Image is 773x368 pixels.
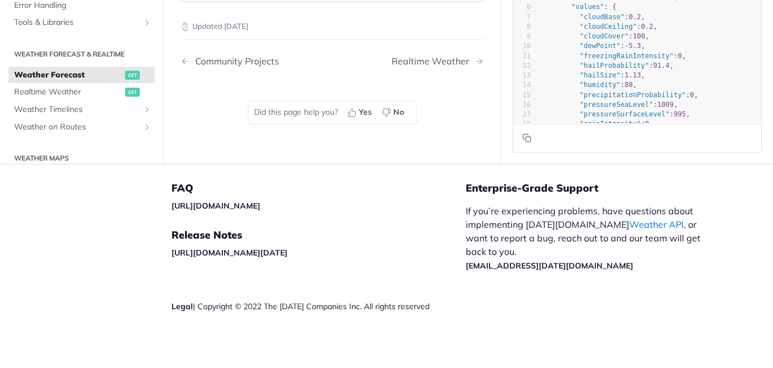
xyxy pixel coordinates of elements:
div: 7 [513,12,531,21]
div: | Copyright © 2022 The [DATE] Companies Inc. All rights reserved [171,301,466,312]
span: Realtime Weather [14,86,122,98]
span: Yes [359,106,372,118]
div: Did this page help you? [248,101,416,124]
span: "pressureSeaLevel" [579,101,653,109]
div: Community Projects [190,56,279,67]
button: Yes [343,104,378,121]
div: 6 [513,2,531,12]
div: 13 [513,71,531,80]
span: "precipitationProbability" [579,90,686,98]
span: : , [539,71,645,79]
a: [URL][DOMAIN_NAME] [171,201,260,211]
span: 0.2 [629,12,641,20]
span: : , [539,81,637,89]
span: 100 [633,32,645,40]
a: Previous Page: Community Projects [181,56,311,67]
button: Show subpages for Tools & Libraries [143,18,152,27]
span: Weather Timelines [14,104,140,115]
button: Show subpages for Weather Timelines [143,105,152,114]
span: : , [539,23,658,31]
h5: Enterprise-Grade Support [466,181,731,195]
div: Realtime Weather [392,56,475,67]
p: If you’re experiencing problems, have questions about implementing [DATE][DOMAIN_NAME] , or want ... [466,204,712,272]
span: : , [539,110,690,118]
div: 18 [513,119,531,129]
div: 8 [513,22,531,32]
a: Tools & LibrariesShow subpages for Tools & Libraries [8,14,154,31]
span: 0.2 [641,23,654,31]
a: [URL][DOMAIN_NAME][DATE] [171,248,287,258]
span: 0 [690,90,694,98]
span: Tools & Libraries [14,17,140,28]
span: "hailProbability" [579,62,649,70]
span: 5.3 [629,42,641,50]
span: "pressureSurfaceLevel" [579,110,669,118]
span: : , [539,90,698,98]
div: 17 [513,110,531,119]
div: 15 [513,90,531,99]
span: : , [539,32,649,40]
span: : , [539,120,653,128]
a: [EMAIL_ADDRESS][DATE][DOMAIN_NAME] [466,261,633,271]
span: "freezingRainIntensity" [579,51,673,59]
span: : { [539,3,616,11]
a: Legal [171,301,193,311]
nav: Pagination Controls [181,45,484,78]
a: Weather on RoutesShow subpages for Weather on Routes [8,118,154,135]
span: 1.13 [625,71,641,79]
span: 0 [645,120,649,128]
span: "cloudCover" [579,32,629,40]
span: "cloudBase" [579,12,624,20]
span: 88 [625,81,633,89]
h5: Release Notes [171,228,466,242]
div: 11 [513,51,531,60]
div: 12 [513,61,531,71]
a: Weather Forecastget [8,67,154,84]
button: Copy to clipboard [519,129,535,146]
span: : , [539,101,678,109]
div: 16 [513,100,531,110]
button: Show subpages for Weather on Routes [143,122,152,131]
h2: Weather Forecast & realtime [8,49,154,59]
span: "cloudCeiling" [579,23,637,31]
span: "rainIntensity" [579,120,641,128]
h5: FAQ [171,181,466,195]
span: - [625,42,629,50]
span: "values" [572,3,604,11]
span: 995 [673,110,686,118]
span: : , [539,42,645,50]
span: Weather on Routes [14,121,140,132]
p: Updated [DATE] [181,21,484,32]
span: get [125,88,140,97]
div: 14 [513,80,531,90]
a: Next Page: Realtime Weather [392,56,484,67]
span: : , [539,51,686,59]
span: "dewPoint" [579,42,620,50]
a: Weather API [629,219,684,230]
button: No [378,104,410,121]
span: No [393,106,404,118]
div: 9 [513,32,531,41]
span: get [125,71,140,80]
span: 0 [678,51,682,59]
span: "hailSize" [579,71,620,79]
span: : , [539,12,645,20]
span: Weather Forecast [14,70,122,81]
span: : , [539,62,674,70]
span: 91.4 [653,62,669,70]
h2: Weather Maps [8,153,154,163]
div: 10 [513,41,531,51]
span: "humidity" [579,81,620,89]
a: Realtime Weatherget [8,84,154,101]
span: 1009 [658,101,674,109]
a: Weather TimelinesShow subpages for Weather Timelines [8,101,154,118]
